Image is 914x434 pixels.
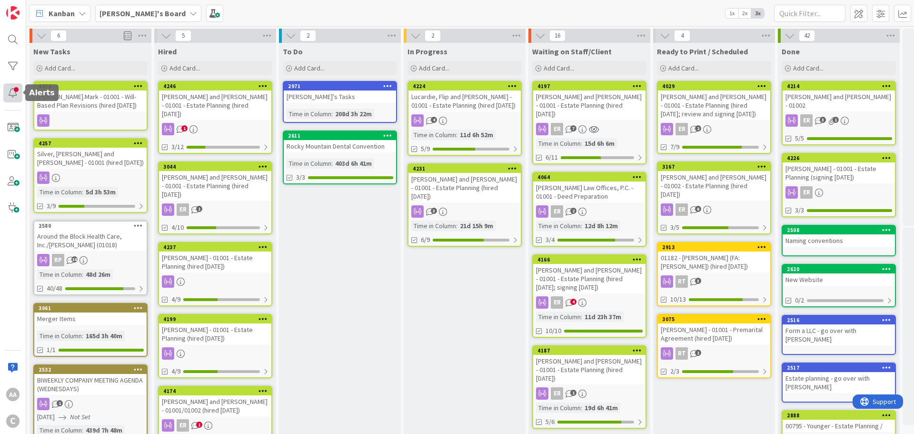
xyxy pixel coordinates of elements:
span: Kanban [49,8,75,19]
div: 2516Form a LLC - go over with [PERSON_NAME] [783,316,895,345]
div: 4214 [783,82,895,91]
div: 3075[PERSON_NAME] - 01001 - Premarital Agreement (hired [DATE]) [658,315,770,344]
div: 4257 [34,139,147,148]
div: 11d 6h 52m [457,130,496,140]
div: RP [52,254,64,266]
div: 4246 [159,82,271,91]
div: 11d 23h 37m [582,312,624,322]
div: 4199 [163,316,271,323]
div: RT [658,275,770,288]
span: 1 [57,400,63,406]
span: 3/9 [47,201,56,211]
div: 4197 [537,83,646,90]
span: : [331,109,333,119]
div: 4273 [39,83,147,90]
div: RT [676,275,688,288]
div: [PERSON_NAME] Law Offices, P.C. - 01001 - Deed Preparation [533,182,646,202]
span: 5/9 [421,144,430,154]
div: [PERSON_NAME] and [PERSON_NAME] - 01001 - Estate Planning (hired [DATE]) [533,91,646,120]
div: 2532BIWEEKLY COMPANY MEETING AGENDA (WEDNESDAYS) [34,365,147,395]
div: 4231[PERSON_NAME] and [PERSON_NAME] - 01001 - Estate Planning (hired [DATE]) [408,164,521,202]
div: ER [159,203,271,216]
div: 5d 3h 53m [83,187,118,197]
div: 3075 [658,315,770,323]
div: 2620 [783,265,895,273]
div: 2971[PERSON_NAME]'s Tasks [284,82,396,103]
div: Time in Column [37,269,82,280]
div: C [6,414,20,428]
span: 5/5 [795,133,804,143]
span: 7 [570,125,576,131]
span: 40/48 [47,283,62,293]
div: RT [676,347,688,360]
div: 4231 [408,164,521,173]
span: Support [20,1,43,13]
span: 4 [431,117,437,123]
div: Merger Items [34,313,147,325]
span: Add Card... [169,64,200,72]
div: Form a LLC - go over with [PERSON_NAME] [783,324,895,345]
span: 4/10 [171,222,184,232]
span: 2 [300,30,316,41]
span: In Progress [407,47,447,56]
div: 4166 [537,256,646,263]
div: 4029 [662,83,770,90]
span: 42 [799,30,815,41]
span: 6 [50,30,67,41]
div: 4064 [537,174,646,181]
div: 2580 [34,222,147,230]
div: 48d 26m [83,269,113,280]
div: 208d 3h 22m [333,109,374,119]
div: 12d 8h 12m [582,221,620,231]
div: 2888 [787,412,895,419]
div: 4199[PERSON_NAME] - 01001 - Estate Planning (hired [DATE]) [159,315,271,344]
div: 4237 [159,243,271,252]
div: 2611 [288,132,396,139]
div: 4166[PERSON_NAME] and [PERSON_NAME] - 01001 - Estate Planning (hired [DATE]; signing [DATE]) [533,255,646,293]
div: Time in Column [287,109,331,119]
span: Done [782,47,800,56]
div: Naming conventions [783,234,895,247]
span: 6/9 [421,235,430,245]
span: 1/1 [47,345,56,355]
div: 2620 [787,266,895,273]
span: 1 [570,390,576,396]
span: 1 [196,422,202,428]
span: To Do [283,47,303,56]
span: : [331,158,333,169]
div: 2508 [783,226,895,234]
span: 10/13 [670,294,686,304]
span: 6/11 [546,152,558,162]
span: 2 [425,30,441,41]
span: 3/12 [171,142,184,152]
div: 2532 [34,365,147,374]
div: 01182 - [PERSON_NAME] (FA: [PERSON_NAME]) (hired [DATE]) [658,252,770,273]
span: 3 [820,117,826,123]
span: 1 [833,117,839,123]
div: 00795 - Younger - Estate Planning / [783,420,895,432]
span: Add Card... [793,64,824,72]
span: 3x [751,9,764,18]
div: 4174 [159,387,271,395]
div: 2971 [284,82,396,91]
div: [PERSON_NAME] - 01001 - Estate Planning (signing [DATE]) [783,162,895,183]
div: 165d 3h 40m [83,331,125,341]
div: ER [551,387,563,400]
span: Ready to Print / Scheduled [657,47,748,56]
span: : [581,221,582,231]
span: 1 [196,206,202,212]
div: 3061 [39,305,147,312]
div: 4166 [533,255,646,264]
div: Lucardie, Flip and [PERSON_NAME] - 01001 - Estate Planning (hired [DATE]) [408,91,521,111]
div: [PERSON_NAME] and [PERSON_NAME] - 01002 [783,91,895,111]
div: ER [783,186,895,199]
div: 4197[PERSON_NAME] and [PERSON_NAME] - 01001 - Estate Planning (hired [DATE]) [533,82,646,120]
span: 7/9 [670,142,679,152]
div: 288800795 - Younger - Estate Planning / [783,411,895,432]
span: : [581,403,582,413]
div: ER [551,296,563,309]
div: [PERSON_NAME]'s Tasks [284,91,396,103]
span: Add Card... [668,64,699,72]
span: 38 [71,256,78,262]
div: RT [658,347,770,360]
